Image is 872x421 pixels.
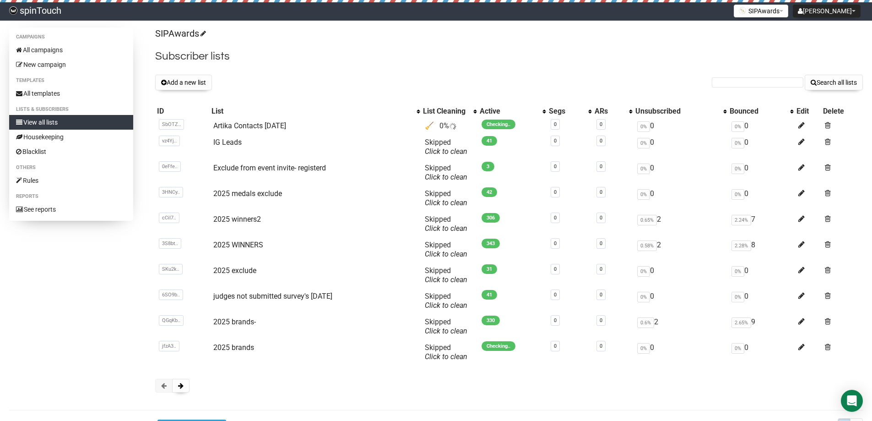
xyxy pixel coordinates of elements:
a: judges not submitted survey's [DATE] [213,292,332,301]
td: 9 [728,314,795,339]
span: 0.6% [637,317,654,328]
span: 343 [482,239,500,248]
td: 2 [634,237,728,262]
h2: Subscriber lists [155,48,863,65]
span: 41 [482,290,497,300]
span: Skipped [425,266,467,284]
span: 0% [731,266,744,277]
span: QGqKb.. [159,315,184,326]
a: Exclude from event invite- registerd [213,164,326,172]
a: 0 [600,241,602,246]
a: Click to clean [425,352,467,361]
td: 0 [728,339,795,365]
a: Blacklist [9,144,133,159]
li: Campaigns [9,32,133,43]
div: List [211,107,412,116]
span: 3 [482,162,494,171]
a: SIPAwards [155,28,205,39]
a: All templates [9,86,133,101]
div: Active [480,107,538,116]
td: 0 [634,262,728,288]
span: 2.24% [731,215,751,225]
a: 0 [600,292,602,298]
a: 2025 brands- [213,317,256,326]
a: 0 [554,215,557,221]
span: Skipped [425,164,467,181]
a: 0 [600,121,602,127]
span: Skipped [425,343,467,361]
td: 0 [728,134,795,160]
a: 0 [600,164,602,169]
button: Search all lists [805,75,863,90]
img: 1.png [739,7,746,14]
th: List: No sort applied, activate to apply an ascending sort [210,105,421,118]
div: Bounced [730,107,785,116]
td: 0 [634,186,728,211]
span: SbOTZ.. [159,119,184,130]
span: 0% [637,164,650,174]
td: 7 [728,211,795,237]
th: Bounced: No sort applied, activate to apply an ascending sort [728,105,795,118]
a: See reports [9,202,133,217]
a: Click to clean [425,301,467,310]
a: 0 [554,241,557,246]
a: Rules [9,173,133,188]
span: 0% [731,138,744,148]
a: 0 [554,317,557,323]
span: 3HNCy.. [159,187,183,197]
li: Lists & subscribers [9,104,133,115]
td: 0 [728,288,795,314]
a: 2025 WINNERS [213,241,263,249]
a: 0 [554,343,557,349]
td: 0 [634,288,728,314]
span: 0% [731,121,744,132]
span: Skipped [425,292,467,310]
span: Skipped [425,189,467,207]
span: 306 [482,213,500,223]
td: 0 [634,339,728,365]
span: 0% [637,266,650,277]
span: jfzA3.. [159,341,179,351]
td: 0 [728,262,795,288]
a: Housekeeping [9,130,133,144]
a: 0 [600,215,602,221]
div: Edit [796,107,820,116]
a: Click to clean [425,275,467,284]
td: 0 [728,160,795,186]
a: IG Leads [213,138,242,147]
a: 0 [554,266,557,272]
th: Active: No sort applied, activate to apply an ascending sort [478,105,547,118]
a: 0 [554,189,557,195]
div: ARs [595,107,624,116]
span: 2.65% [731,317,751,328]
th: Edit: No sort applied, sorting is disabled [795,105,822,118]
a: 0 [600,138,602,144]
img: 03d9c63169347288d6280a623f817d70 [9,6,17,15]
th: Delete: No sort applied, sorting is disabled [821,105,863,118]
span: 0% [731,292,744,302]
a: 0 [600,189,602,195]
a: Click to clean [425,147,467,156]
span: Skipped [425,138,467,156]
span: 0% [637,292,650,302]
th: Unsubscribed: No sort applied, activate to apply an ascending sort [634,105,728,118]
a: Click to clean [425,224,467,233]
a: 0 [554,121,557,127]
a: New campaign [9,57,133,72]
span: 3S8bt.. [159,238,181,249]
td: 0 [728,118,795,134]
div: Delete [823,107,861,116]
th: List Cleaning: No sort applied, activate to apply an ascending sort [421,105,478,118]
span: SKu2k.. [159,264,183,274]
span: 0.65% [637,215,657,225]
span: 0% [637,121,650,132]
a: 0 [554,138,557,144]
button: SIPAwards [734,5,788,17]
span: 0eFfe.. [159,161,181,172]
span: 6SO9b.. [159,290,183,300]
th: Segs: No sort applied, activate to apply an ascending sort [547,105,593,118]
a: All campaigns [9,43,133,57]
a: 2025 winners2 [213,215,261,224]
td: 2 [634,314,728,339]
a: 2025 brands [213,343,254,352]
